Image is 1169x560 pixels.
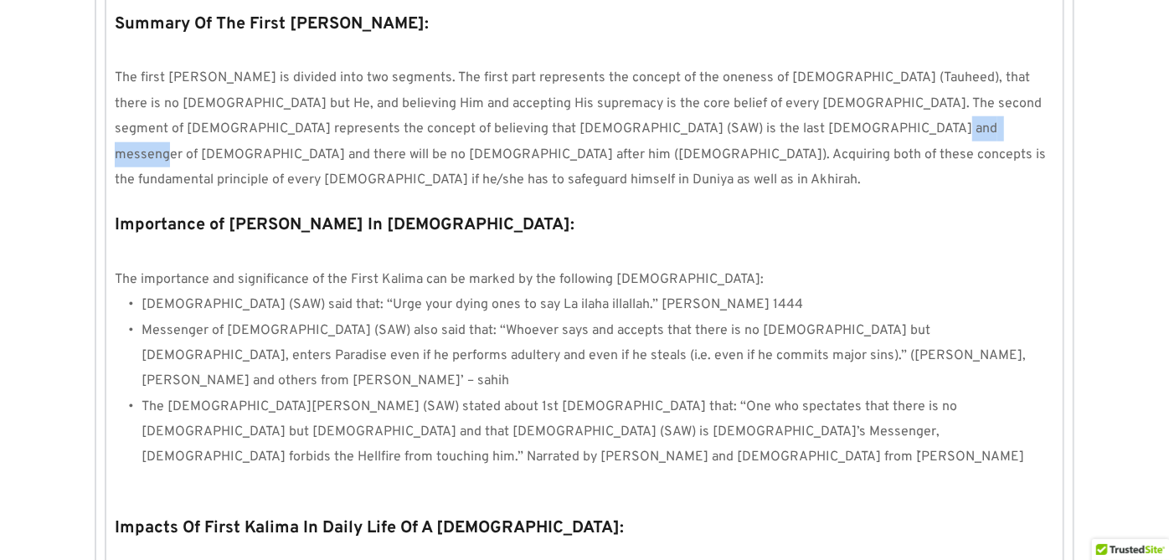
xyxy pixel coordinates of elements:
[142,322,1029,390] span: Messenger of [DEMOGRAPHIC_DATA] (SAW) also said that: “Whoever says and accepts that there is no ...
[115,517,624,539] strong: Impacts Of First Kalima In Daily Life Of A [DEMOGRAPHIC_DATA]:
[142,398,1024,466] span: The [DEMOGRAPHIC_DATA][PERSON_NAME] (SAW) stated about 1st [DEMOGRAPHIC_DATA] that: “One who spec...
[115,13,429,35] strong: Summary Of The First [PERSON_NAME]:
[115,69,1049,188] span: The first [PERSON_NAME] is divided into two segments. The first part represents the concept of th...
[115,214,574,236] strong: Importance of [PERSON_NAME] In [DEMOGRAPHIC_DATA]:
[142,296,803,313] span: [DEMOGRAPHIC_DATA] (SAW) said that: “Urge your dying ones to say La ilaha illallah.” [PERSON_NAME...
[115,271,764,288] span: The importance and significance of the First Kalima can be marked by the following [DEMOGRAPHIC_D...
